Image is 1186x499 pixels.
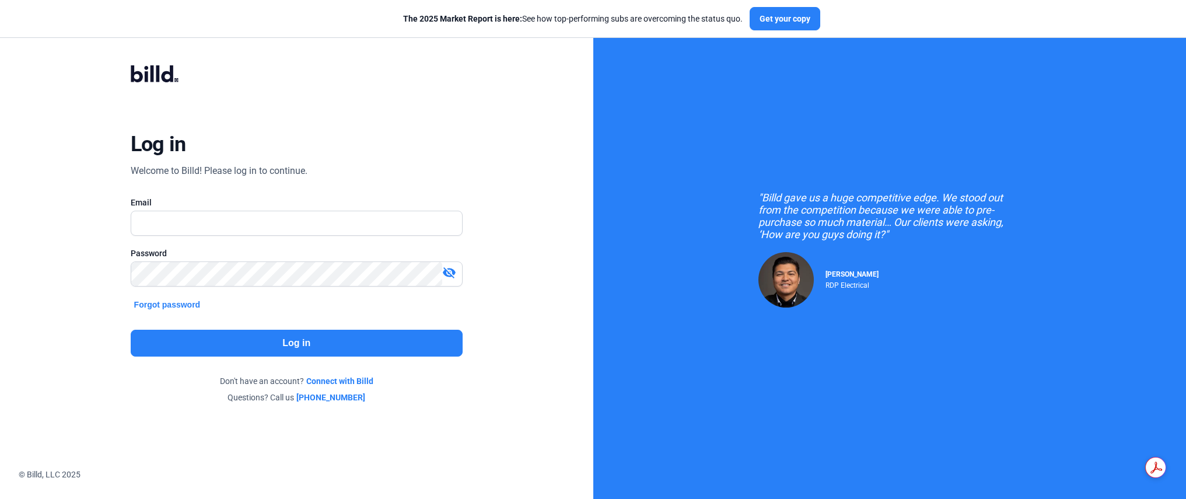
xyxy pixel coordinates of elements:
[403,13,743,25] div: See how top-performing subs are overcoming the status quo.
[131,247,463,259] div: Password
[750,7,820,30] button: Get your copy
[131,131,186,157] div: Log in
[131,375,463,387] div: Don't have an account?
[131,392,463,403] div: Questions? Call us
[131,298,204,311] button: Forgot password
[306,375,373,387] a: Connect with Billd
[131,330,463,357] button: Log in
[442,266,456,280] mat-icon: visibility_off
[758,252,814,308] img: Raul Pacheco
[758,191,1021,240] div: "Billd gave us a huge competitive edge. We stood out from the competition because we were able to...
[825,270,879,278] span: [PERSON_NAME]
[131,164,307,178] div: Welcome to Billd! Please log in to continue.
[296,392,365,403] a: [PHONE_NUMBER]
[403,14,522,23] span: The 2025 Market Report is here:
[825,278,879,289] div: RDP Electrical
[131,197,463,208] div: Email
